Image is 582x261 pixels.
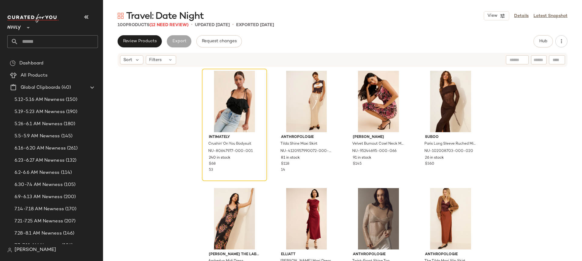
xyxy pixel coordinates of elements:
span: NU-4120957990072-000-070 [280,149,332,154]
p: Exported [DATE] [236,22,274,28]
span: Hub [539,39,547,44]
span: $360 [425,161,434,167]
span: Global Clipboards [21,84,60,91]
span: Paris Long Sleeve Ruched Midi Dress [424,141,476,147]
span: NU-95244695-000-066 [352,149,396,154]
span: Elliatt [281,252,332,257]
span: [PERSON_NAME] [353,135,404,140]
span: $68 [209,161,216,167]
span: Filters [149,57,162,63]
span: 7.21-7.25 AM Newness [15,218,63,225]
span: (261) [66,145,78,152]
span: Review Products [123,39,157,44]
span: 26 in stock [425,155,444,161]
span: (105) [63,181,76,188]
img: cfy_white_logo.C9jOOHJF.svg [7,14,59,22]
img: svg%3e [118,13,124,19]
span: (150) [65,96,78,103]
span: 14 [281,168,285,172]
button: Review Products [118,35,162,47]
span: Suboo [425,135,476,140]
img: svg%3e [10,60,16,66]
img: 4112265640103_016_b [348,188,409,249]
span: 6.9-6.13 AM Newness [15,194,62,201]
span: 240 in stock [209,155,230,161]
span: Intimately [209,135,260,140]
span: Anthropologie [281,135,332,140]
span: 5.5-5.9 AM Newness [15,133,60,140]
span: 6.2-6.6 AM Newness [15,169,60,176]
img: 4120652010039_020_b [420,188,481,249]
span: [PERSON_NAME] [15,246,56,254]
img: 4120957990072_070_b [276,71,337,132]
span: 5.19-5.23 AM Newness [15,108,65,115]
span: 81 in stock [281,155,300,161]
span: Nuuly [7,21,21,32]
span: Request changes [202,39,237,44]
p: updated [DATE] [195,22,230,28]
span: (132) [65,157,77,164]
div: Products [118,22,189,28]
span: Travel: Date Night [126,10,204,22]
span: • [191,21,192,29]
span: (200) [62,194,76,201]
span: (207) [63,218,76,225]
span: • [232,21,234,29]
img: 95244695_066_b [348,71,409,132]
span: (114) [60,169,72,176]
span: Anthropologie [353,252,404,257]
span: (145) [60,133,73,140]
span: (12 Need Review) [149,23,189,27]
img: svg%3e [7,248,12,252]
span: 5.26-6.1 AM Newness [15,121,62,128]
span: 6.30-7.4 AM Newness [15,181,63,188]
span: (40) [60,84,71,91]
span: Crushin' On You Bodysuit [208,141,251,147]
img: 98525363_009_b [204,188,265,249]
span: 53 [209,168,213,172]
span: 6.16-6.20 AM Newness [15,145,66,152]
span: 91 in stock [353,155,371,161]
span: Anthropologie [425,252,476,257]
button: View [484,11,509,20]
span: 7.14-7.18 AM Newness [15,206,64,213]
span: (146) [62,230,75,237]
img: 102008703_020_b [420,71,481,132]
button: Hub [533,35,553,47]
span: [PERSON_NAME] The Label [209,252,260,257]
span: All Products [21,72,48,79]
span: 5.12-5.16 AM Newness [15,96,65,103]
a: Latest Snapshot [533,13,567,19]
span: $118 [281,161,289,167]
span: (180) [62,121,75,128]
span: Dashboard [19,60,43,67]
a: Details [514,13,529,19]
span: 7.28-8.1 AM Newness [15,230,62,237]
span: (186) [61,242,73,249]
img: 78304524_061_b [276,188,337,249]
span: NU-102008703-000-020 [424,149,473,154]
span: Tilda Shine Maxi Skirt [280,141,317,147]
span: 7.7-7.11 AM Newness [15,242,61,249]
span: $145 [353,161,362,167]
span: NU-80647977-000-001 [208,149,253,154]
span: (170) [64,206,77,213]
span: Sort [123,57,132,63]
span: Velvet Burnout Cowl Neck Midi Dress [352,141,403,147]
span: (190) [65,108,78,115]
span: 100 [118,23,126,27]
span: View [487,13,497,18]
span: 6.23-6.27 AM Newness [15,157,65,164]
img: 80647977_001_b5 [204,71,265,132]
button: Request changes [196,35,242,47]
